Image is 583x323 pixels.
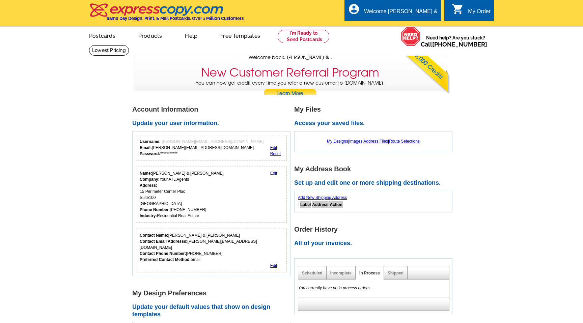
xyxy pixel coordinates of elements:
div: Your personal details. [136,167,287,223]
img: help [401,27,421,46]
a: Learn More [263,89,317,99]
div: My Order [468,8,491,18]
th: Action [329,201,342,208]
strong: Preferred Contact Method: [140,257,191,262]
a: My Designs [327,139,348,144]
a: Free Templates [210,27,271,43]
p: You can now get credit every time you refer a new customer to [DOMAIN_NAME]. [134,80,446,99]
a: Edit [270,263,277,268]
a: [PHONE_NUMBER] [432,41,487,48]
h2: Update your user information. [132,120,294,127]
h3: New Customer Referral Program [201,66,379,80]
a: Postcards [78,27,126,43]
strong: Company: [140,177,160,182]
th: Address [312,201,329,208]
a: Edit [270,171,277,176]
span: [PERSON_NAME][EMAIL_ADDRESS][DOMAIN_NAME] [162,139,263,144]
a: shopping_cart My Order [452,7,491,16]
h1: My Files [294,106,456,113]
a: Address Files [363,139,388,144]
a: Scheduled [302,271,323,275]
strong: Contact Phone Number: [140,251,186,256]
i: account_circle [348,3,360,15]
strong: Contact Email Addresss: [140,239,188,244]
i: shopping_cart [452,3,464,15]
h1: My Address Book [294,166,456,173]
a: Add New Shipping Address [298,195,347,200]
div: | | | [298,135,449,148]
h1: Account Information [132,106,294,113]
a: Same Day Design, Print, & Mail Postcards. Over 1 Million Customers. [89,8,245,21]
strong: Industry: [140,213,157,218]
span: Welcome back, [PERSON_NAME] & . [249,54,332,61]
h2: Set up and edit one or more shipping destinations. [294,179,456,187]
strong: Contact Name: [140,233,168,238]
a: In Process [359,271,380,275]
strong: Phone Number: [140,207,170,212]
a: Edit [270,145,277,150]
strong: Password: [140,151,160,156]
h2: All of your invoices. [294,240,456,247]
strong: Username: [140,139,161,144]
a: Shipped [388,271,404,275]
a: Reset [270,151,281,156]
h1: Order History [294,226,456,233]
h1: My Design Preferences [132,290,294,297]
em: You currently have no in process orders. [298,286,371,290]
strong: Email: [140,145,152,150]
h2: Access your saved files. [294,120,456,127]
a: Incomplete [330,271,352,275]
div: Your login information. [136,135,287,160]
h4: Same Day Design, Print, & Mail Postcards. Over 1 Million Customers. [107,16,245,21]
a: Help [174,27,208,43]
a: Products [128,27,173,43]
a: Images [349,139,362,144]
div: Welcome [PERSON_NAME] & [364,8,438,18]
a: Route Selections [389,139,420,144]
div: [PERSON_NAME] & [PERSON_NAME] Your ATL Agents 15 Perimeter Center Plac Suite100 [GEOGRAPHIC_DATA]... [140,170,224,219]
span: Need help? Are you stuck? [421,34,491,48]
th: Label [300,201,311,208]
h2: Update your default values that show on design templates [132,303,294,318]
div: Who should we contact regarding order issues? [136,229,287,272]
div: [PERSON_NAME] & [PERSON_NAME] [PERSON_NAME][EMAIL_ADDRESS][DOMAIN_NAME] [PHONE_NUMBER] email [140,232,283,263]
strong: Name: [140,171,152,176]
span: Call [421,41,487,48]
strong: Address: [140,183,157,188]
